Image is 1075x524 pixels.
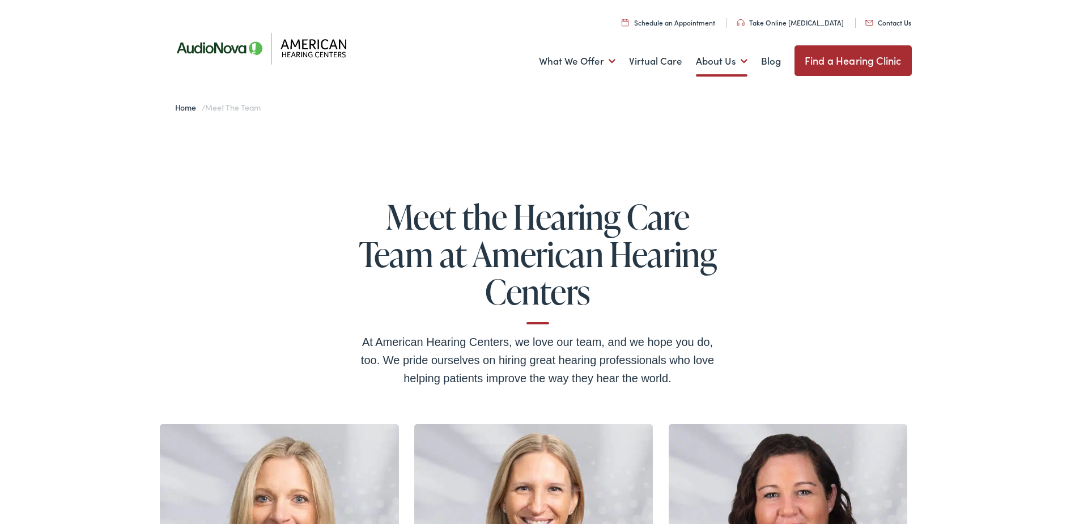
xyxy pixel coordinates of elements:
[356,198,719,324] h1: Meet the Hearing Care Team at American Hearing Centers
[865,20,873,26] img: utility icon
[629,40,682,82] a: Virtual Care
[205,102,260,113] span: Meet the Team
[761,40,781,82] a: Blog
[696,40,747,82] a: About Us
[794,45,912,76] a: Find a Hearing Clinic
[737,18,844,27] a: Take Online [MEDICAL_DATA]
[356,333,719,387] div: At American Hearing Centers, we love our team, and we hope you do, too. We pride ourselves on hir...
[175,102,202,113] a: Home
[622,18,715,27] a: Schedule an Appointment
[622,19,628,26] img: utility icon
[175,102,261,113] span: /
[539,40,615,82] a: What We Offer
[865,18,911,27] a: Contact Us
[737,19,745,26] img: utility icon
